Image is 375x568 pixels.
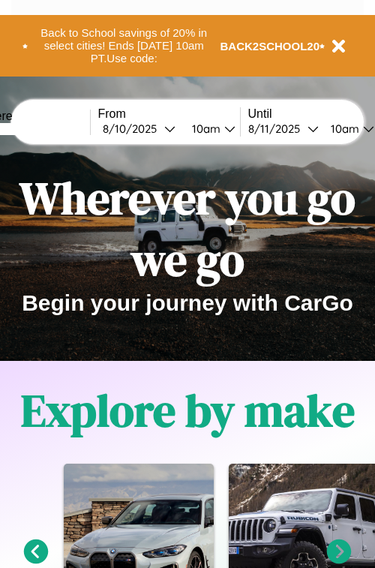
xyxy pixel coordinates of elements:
b: BACK2SCHOOL20 [220,40,320,53]
button: 10am [180,121,240,137]
label: From [98,107,240,121]
button: 8/10/2025 [98,121,180,137]
div: 10am [323,122,363,136]
div: 10am [184,122,224,136]
button: Back to School savings of 20% in select cities! Ends [DATE] 10am PT.Use code: [28,23,220,69]
h1: Explore by make [21,380,355,441]
div: 8 / 11 / 2025 [248,122,307,136]
div: 8 / 10 / 2025 [103,122,164,136]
